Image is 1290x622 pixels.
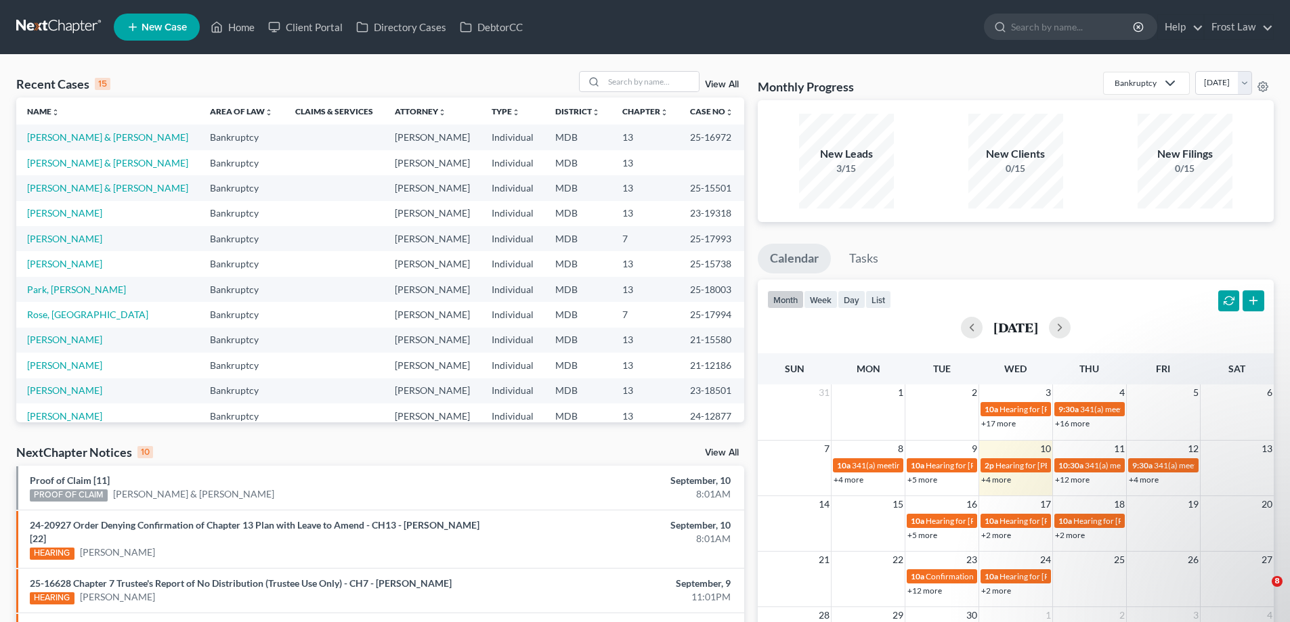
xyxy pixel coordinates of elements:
[679,302,744,327] td: 25-17994
[679,403,744,428] td: 24-12877
[926,516,1103,526] span: Hearing for [PERSON_NAME] & [PERSON_NAME]
[911,571,924,581] span: 10a
[438,108,446,116] i: unfold_more
[679,226,744,251] td: 25-17993
[985,571,998,581] span: 10a
[1158,15,1203,39] a: Help
[210,106,273,116] a: Area of Lawunfold_more
[544,328,611,353] td: MDB
[817,384,831,401] span: 31
[611,378,679,403] td: 13
[1272,576,1283,587] span: 8
[679,353,744,378] td: 21-12186
[1205,15,1273,39] a: Frost Law
[1058,404,1079,414] span: 9:30a
[137,446,153,458] div: 10
[453,15,530,39] a: DebtorCC
[838,290,865,309] button: day
[804,290,838,309] button: week
[1115,77,1157,89] div: Bankruptcy
[823,441,831,457] span: 7
[933,363,951,374] span: Tue
[1228,363,1245,374] span: Sat
[985,460,994,470] span: 2p
[679,251,744,276] td: 25-15738
[555,106,600,116] a: Districtunfold_more
[384,125,481,150] td: [PERSON_NAME]
[981,585,1011,596] a: +2 more
[27,233,102,244] a: [PERSON_NAME]
[384,403,481,428] td: [PERSON_NAME]
[965,552,979,568] span: 23
[758,79,854,95] h3: Monthly Progress
[544,277,611,302] td: MDB
[199,201,284,226] td: Bankruptcy
[506,487,731,501] div: 8:01AM
[199,302,284,327] td: Bankruptcy
[481,201,544,226] td: Individual
[1080,404,1211,414] span: 341(a) meeting for [PERSON_NAME]
[985,516,998,526] span: 10a
[611,251,679,276] td: 13
[1011,14,1135,39] input: Search by name...
[30,489,108,502] div: PROOF OF CLAIM
[199,378,284,403] td: Bankruptcy
[30,474,110,486] a: Proof of Claim [11]
[481,251,544,276] td: Individual
[897,384,905,401] span: 1
[349,15,453,39] a: Directory Cases
[592,108,600,116] i: unfold_more
[544,353,611,378] td: MDB
[897,441,905,457] span: 8
[512,108,520,116] i: unfold_more
[199,403,284,428] td: Bankruptcy
[27,106,60,116] a: Nameunfold_more
[95,78,110,90] div: 15
[799,162,894,175] div: 3/15
[30,519,479,544] a: 24-20927 Order Denying Confirmation of Chapter 13 Plan with Leave to Amend - CH13 - [PERSON_NAME]...
[911,460,924,470] span: 10a
[767,290,804,309] button: month
[1266,384,1274,401] span: 6
[481,175,544,200] td: Individual
[1154,460,1285,470] span: 341(a) meeting for [PERSON_NAME]
[926,571,1079,581] span: Confirmation hearing for [PERSON_NAME]
[27,207,102,219] a: [PERSON_NAME]
[611,353,679,378] td: 13
[1192,384,1200,401] span: 5
[1058,460,1083,470] span: 10:30a
[80,546,155,559] a: [PERSON_NAME]
[384,328,481,353] td: [PERSON_NAME]
[27,359,102,371] a: [PERSON_NAME]
[544,125,611,150] td: MDB
[1039,441,1052,457] span: 10
[985,404,998,414] span: 10a
[981,418,1016,428] a: +17 more
[611,125,679,150] td: 13
[481,328,544,353] td: Individual
[481,403,544,428] td: Individual
[199,175,284,200] td: Bankruptcy
[852,460,983,470] span: 341(a) meeting for [PERSON_NAME]
[891,552,905,568] span: 22
[506,518,731,532] div: September, 10
[27,182,188,194] a: [PERSON_NAME] & [PERSON_NAME]
[611,201,679,226] td: 13
[611,403,679,428] td: 13
[981,530,1011,540] a: +2 more
[1244,576,1276,608] iframe: Intercom live chat
[384,150,481,175] td: [PERSON_NAME]
[970,384,979,401] span: 2
[544,175,611,200] td: MDB
[705,80,739,89] a: View All
[204,15,261,39] a: Home
[611,226,679,251] td: 7
[857,363,880,374] span: Mon
[993,320,1038,334] h2: [DATE]
[1129,474,1159,485] a: +4 more
[284,97,384,125] th: Claims & Services
[817,552,831,568] span: 21
[395,106,446,116] a: Attorneyunfold_more
[199,328,284,353] td: Bankruptcy
[384,175,481,200] td: [PERSON_NAME]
